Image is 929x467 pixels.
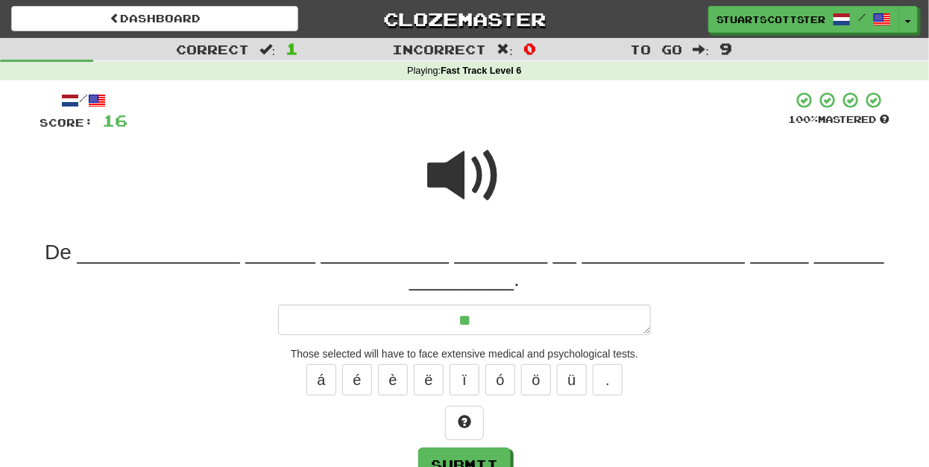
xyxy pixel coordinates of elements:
span: / [858,12,866,22]
button: ü [557,364,587,395]
span: 0 [523,39,536,57]
button: ó [485,364,515,395]
a: stuartscottster / [708,6,899,33]
button: ï [450,364,479,395]
span: To go [631,42,683,57]
span: 9 [719,39,732,57]
div: Mastered [788,113,889,127]
span: Incorrect [393,42,487,57]
a: Dashboard [11,6,298,31]
span: 1 [286,39,298,57]
div: Those selected will have to face extensive medical and psychological tests. [40,346,889,361]
button: Hint! [445,406,484,440]
span: stuartscottster [717,13,825,26]
span: Correct [176,42,249,57]
button: . [593,364,623,395]
a: Clozemaster [321,6,608,32]
span: : [259,43,276,56]
button: ö [521,364,551,395]
div: / [40,91,127,109]
span: 100 % [788,113,818,125]
span: : [693,43,710,56]
button: á [306,364,336,395]
span: Score: [40,116,93,129]
span: : [497,43,514,56]
button: é [342,364,372,395]
button: ë [414,364,444,395]
span: 16 [102,111,127,130]
strong: Fast Track Level 6 [441,66,522,76]
button: è [378,364,408,395]
div: De ______________ ______ ___________ ________ __ ______________ _____ ______ _________. [40,239,889,293]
